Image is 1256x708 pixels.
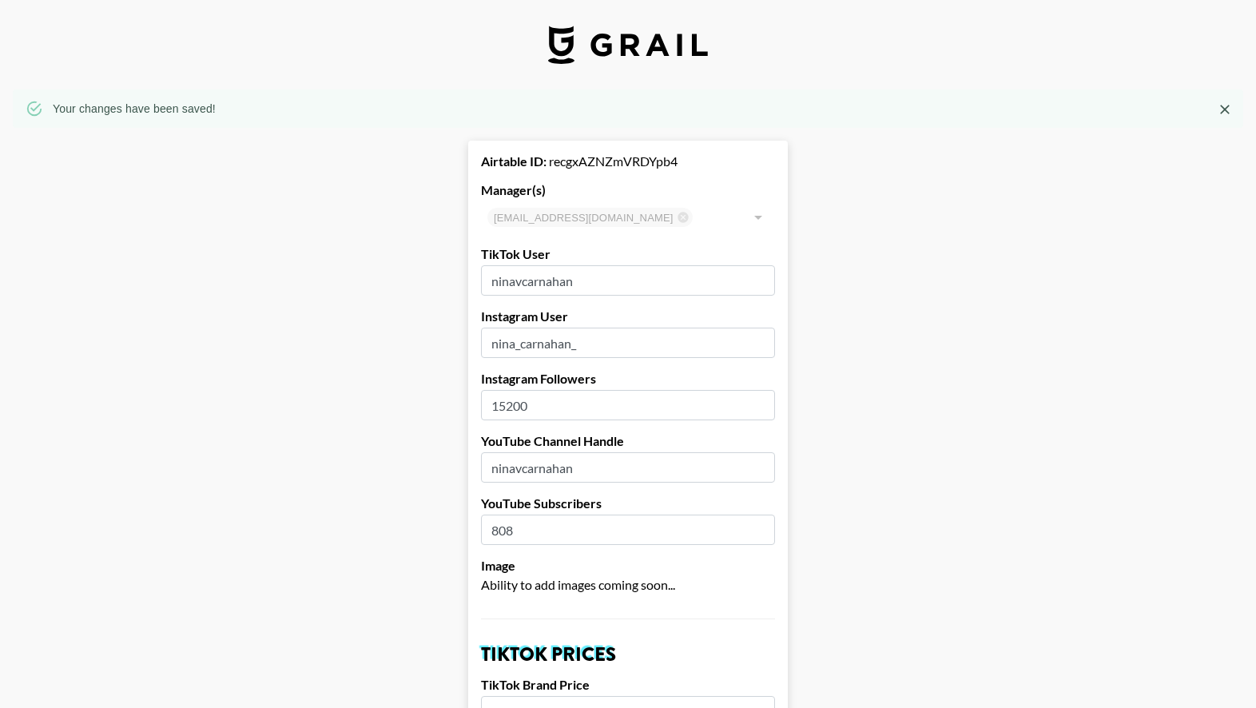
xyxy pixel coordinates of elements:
label: TikTok User [481,246,775,262]
label: TikTok Brand Price [481,677,775,693]
label: Instagram User [481,308,775,324]
h2: TikTok Prices [481,645,775,664]
img: Grail Talent Logo [548,26,708,64]
div: recgxAZNZmVRDYpb4 [481,153,775,169]
span: Ability to add images coming soon... [481,577,675,592]
strong: Airtable ID: [481,153,547,169]
label: YouTube Subscribers [481,495,775,511]
label: Image [481,558,775,574]
label: Manager(s) [481,182,775,198]
div: Your changes have been saved! [53,94,216,123]
label: YouTube Channel Handle [481,433,775,449]
label: Instagram Followers [481,371,775,387]
button: Close [1213,97,1237,121]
